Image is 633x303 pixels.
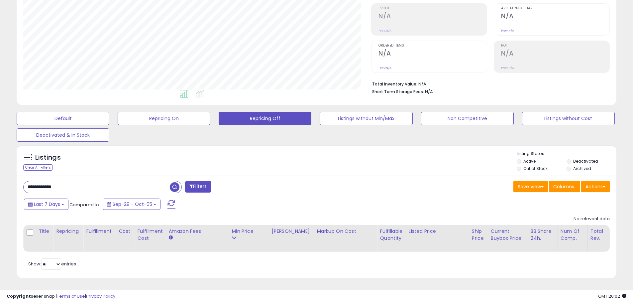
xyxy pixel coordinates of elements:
[501,29,514,33] small: Prev: N/A
[314,225,377,252] th: The percentage added to the cost of goods (COGS) that forms the calculator for Min & Max prices.
[39,228,51,235] div: Title
[491,228,525,242] div: Current Buybox Price
[185,181,211,193] button: Filters
[372,89,424,94] b: Short Term Storage Fees:
[523,158,536,164] label: Active
[409,228,466,235] div: Listed Price
[34,201,60,208] span: Last 7 Days
[549,181,580,192] button: Columns
[28,261,76,267] span: Show: entries
[378,12,487,21] h2: N/A
[553,183,574,190] span: Columns
[378,50,487,59] h2: N/A
[378,7,487,10] span: Profit
[501,12,609,21] h2: N/A
[103,199,160,210] button: Sep-29 - Oct-05
[317,228,374,235] div: Markup on Cost
[378,66,391,70] small: Prev: N/A
[56,228,80,235] div: Repricing
[501,50,609,59] h2: N/A
[372,81,417,87] b: Total Inventory Value:
[522,112,615,125] button: Listings without Cost
[168,228,226,235] div: Amazon Fees
[501,7,609,10] span: Avg. Buybox Share
[86,228,113,235] div: Fulfillment
[517,151,616,157] p: Listing States:
[581,181,610,192] button: Actions
[113,201,152,208] span: Sep-29 - Oct-05
[378,29,391,33] small: Prev: N/A
[574,216,610,222] div: No relevant data
[232,228,266,235] div: Min Price
[501,44,609,48] span: ROI
[17,128,109,142] button: Deactivated & In Stock
[513,181,548,192] button: Save View
[7,293,115,300] div: seller snap | |
[24,199,68,210] button: Last 7 Days
[57,293,85,299] a: Terms of Use
[7,293,31,299] strong: Copyright
[523,166,548,171] label: Out of Stock
[86,293,115,299] a: Privacy Policy
[590,228,615,242] div: Total Rev.
[380,228,403,242] div: Fulfillable Quantity
[219,112,311,125] button: Repricing Off
[598,293,626,299] span: 2025-10-13 20:02 GMT
[372,79,605,87] li: N/A
[320,112,412,125] button: Listings without Min/Max
[118,112,210,125] button: Repricing On
[168,235,172,241] small: Amazon Fees.
[69,202,100,208] span: Compared to:
[561,228,585,242] div: Num of Comp.
[137,228,163,242] div: Fulfillment Cost
[17,112,109,125] button: Default
[421,112,514,125] button: Non Competitive
[35,153,61,162] h5: Listings
[573,166,591,171] label: Archived
[425,88,433,95] span: N/A
[531,228,555,242] div: BB Share 24h.
[501,66,514,70] small: Prev: N/A
[119,228,132,235] div: Cost
[378,44,487,48] span: Ordered Items
[472,228,485,242] div: Ship Price
[573,158,598,164] label: Deactivated
[23,164,53,171] div: Clear All Filters
[271,228,311,235] div: [PERSON_NAME]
